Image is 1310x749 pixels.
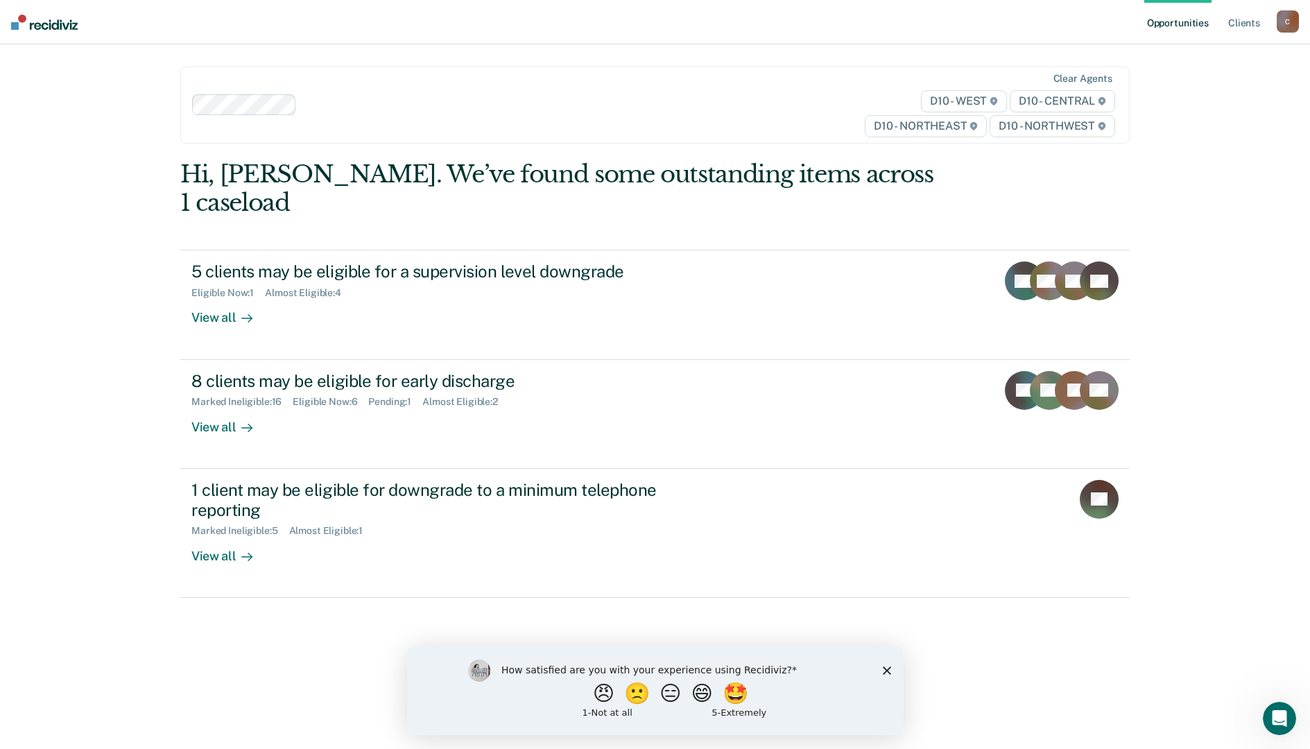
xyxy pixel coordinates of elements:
a: 5 clients may be eligible for a supervision level downgradeEligible Now:1Almost Eligible:4View all [180,250,1130,359]
div: Pending : 1 [368,396,422,408]
div: View all [191,408,269,435]
div: Marked Ineligible : 5 [191,525,288,537]
div: Eligible Now : 1 [191,287,265,299]
iframe: Intercom live chat [1263,702,1296,735]
span: D10 - CENTRAL [1010,90,1115,112]
div: Almost Eligible : 4 [265,287,352,299]
div: Almost Eligible : 2 [422,396,509,408]
div: 5 clients may be eligible for a supervision level downgrade [191,261,678,282]
div: Clear agents [1053,73,1112,85]
div: View all [191,537,269,564]
div: 1 client may be eligible for downgrade to a minimum telephone reporting [191,480,678,520]
a: 8 clients may be eligible for early dischargeMarked Ineligible:16Eligible Now:6Pending:1Almost El... [180,360,1130,469]
div: Marked Ineligible : 16 [191,396,293,408]
span: D10 - WEST [921,90,1007,112]
img: Recidiviz [11,15,78,30]
a: 1 client may be eligible for downgrade to a minimum telephone reportingMarked Ineligible:5Almost ... [180,469,1130,598]
span: D10 - NORTHWEST [990,115,1114,137]
iframe: Survey by Kim from Recidiviz [407,646,904,735]
div: View all [191,299,269,326]
div: Eligible Now : 6 [293,396,368,408]
div: Hi, [PERSON_NAME]. We’ve found some outstanding items across 1 caseload [180,160,940,217]
div: Almost Eligible : 1 [289,525,374,537]
span: D10 - NORTHEAST [865,115,987,137]
div: 8 clients may be eligible for early discharge [191,371,678,391]
button: C [1277,10,1299,33]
